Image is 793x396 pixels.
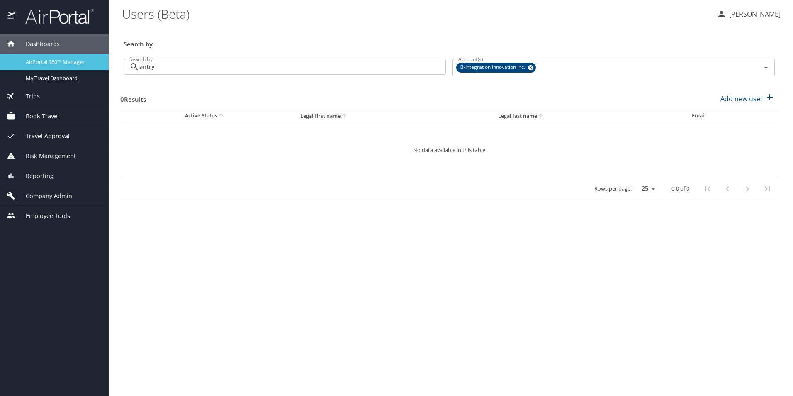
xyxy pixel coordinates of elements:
select: rows per page [635,183,658,195]
table: User Search Table [120,110,778,200]
th: Email [685,110,778,122]
p: [PERSON_NAME] [727,9,781,19]
h3: 0 Results [120,90,146,104]
th: Legal last name [491,110,685,122]
th: Legal first name [294,110,491,122]
h1: Users (Beta) [122,1,710,27]
p: Rows per page: [594,186,632,191]
p: No data available in this table [145,147,753,153]
span: Company Admin [15,191,72,200]
button: sort [341,112,349,120]
span: Travel Approval [15,132,70,141]
span: Reporting [15,171,54,181]
button: sort [537,112,545,120]
button: Add new user [717,90,778,108]
span: Employee Tools [15,211,70,220]
input: Search by name or email [139,59,446,75]
span: Risk Management [15,152,76,161]
button: sort [217,112,226,120]
th: Active Status [120,110,294,122]
span: Dashboards [15,39,60,49]
span: Trips [15,92,40,101]
img: airportal-logo.png [16,8,94,24]
button: [PERSON_NAME] [713,7,784,22]
span: I3-Integration Innovation Inc. [456,63,530,72]
button: Open [760,62,772,73]
span: My Travel Dashboard [26,74,99,82]
span: AirPortal 360™ Manager [26,58,99,66]
p: 0-0 of 0 [671,186,689,191]
p: Add new user [720,94,763,104]
span: Book Travel [15,112,59,121]
img: icon-airportal.png [7,8,16,24]
h3: Search by [124,34,775,49]
div: I3-Integration Innovation Inc. [456,63,536,73]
